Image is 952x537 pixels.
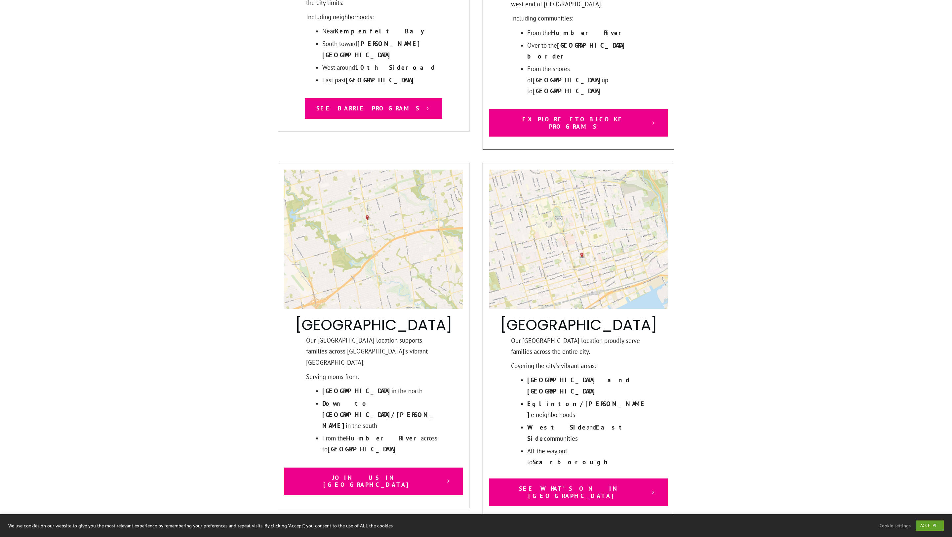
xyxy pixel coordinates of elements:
[285,316,462,334] h2: [GEOGRAPHIC_DATA]
[284,468,463,495] a: Join Us in [GEOGRAPHIC_DATA]
[322,387,391,395] strong: [GEOGRAPHIC_DATA]
[501,116,645,130] span: Explore Etobicoke Programs
[346,434,421,442] strong: Humber River
[533,76,602,84] strong: [GEOGRAPHIC_DATA]
[322,399,437,430] strong: Down to [GEOGRAPHIC_DATA]/[PERSON_NAME]
[511,335,646,361] p: Our [GEOGRAPHIC_DATA] location proudly serve families across the entire city.
[527,446,646,468] li: All the way out to
[880,523,911,529] a: Cookie settings
[306,371,441,386] p: Serving moms from:
[306,335,441,371] p: Our [GEOGRAPHIC_DATA] location supports families across [GEOGRAPHIC_DATA]’s vibrant [GEOGRAPHIC_D...
[527,41,626,60] strong: [GEOGRAPHIC_DATA] border
[511,13,646,27] p: Including communities:
[527,27,646,40] li: From the
[527,376,630,395] strong: [GEOGRAPHIC_DATA] and [GEOGRAPHIC_DATA]
[527,423,626,442] strong: East Side
[335,27,428,35] strong: Kempenfelt Bay
[322,40,421,59] strong: [PERSON_NAME][GEOGRAPHIC_DATA]
[527,40,646,64] li: Over to the
[296,474,440,488] span: Join Us in [GEOGRAPHIC_DATA]
[322,386,441,398] li: in the north
[322,75,441,87] li: East past
[8,523,663,529] div: We use cookies on our website to give you the most relevant experience by remembering your prefer...
[322,433,441,457] li: From the across to
[533,87,602,95] strong: [GEOGRAPHIC_DATA]
[533,458,607,466] strong: Scarborough
[527,63,646,98] li: From the shores of up to
[284,170,463,309] img: north-york-west
[305,98,442,119] a: See Barrie Programs
[490,316,667,334] h2: [GEOGRAPHIC_DATA]
[916,520,944,531] a: ACCEPT
[511,360,646,375] p: Covering the city’s vibrant areas:
[527,400,646,419] strong: Eglinton/[PERSON_NAME]
[489,478,668,506] a: See What’s On in [GEOGRAPHIC_DATA]
[316,105,420,112] span: See Barrie Programs
[501,485,645,499] span: See What’s On in [GEOGRAPHIC_DATA]
[489,109,668,137] a: Explore Etobicoke Programs
[489,170,673,309] img: toronto
[527,398,646,422] li: e neighborhoods
[527,423,586,431] strong: West Side
[322,398,441,433] li: in the south
[355,63,435,71] strong: 10th Sideroad
[527,422,646,446] li: and communities
[328,445,397,453] strong: [GEOGRAPHIC_DATA]
[346,76,415,84] strong: [GEOGRAPHIC_DATA]
[322,38,441,62] li: South toward
[306,12,441,26] p: Including neighborhoods:
[322,26,441,38] li: Near
[322,62,441,75] li: West around
[551,29,626,37] strong: Humber River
